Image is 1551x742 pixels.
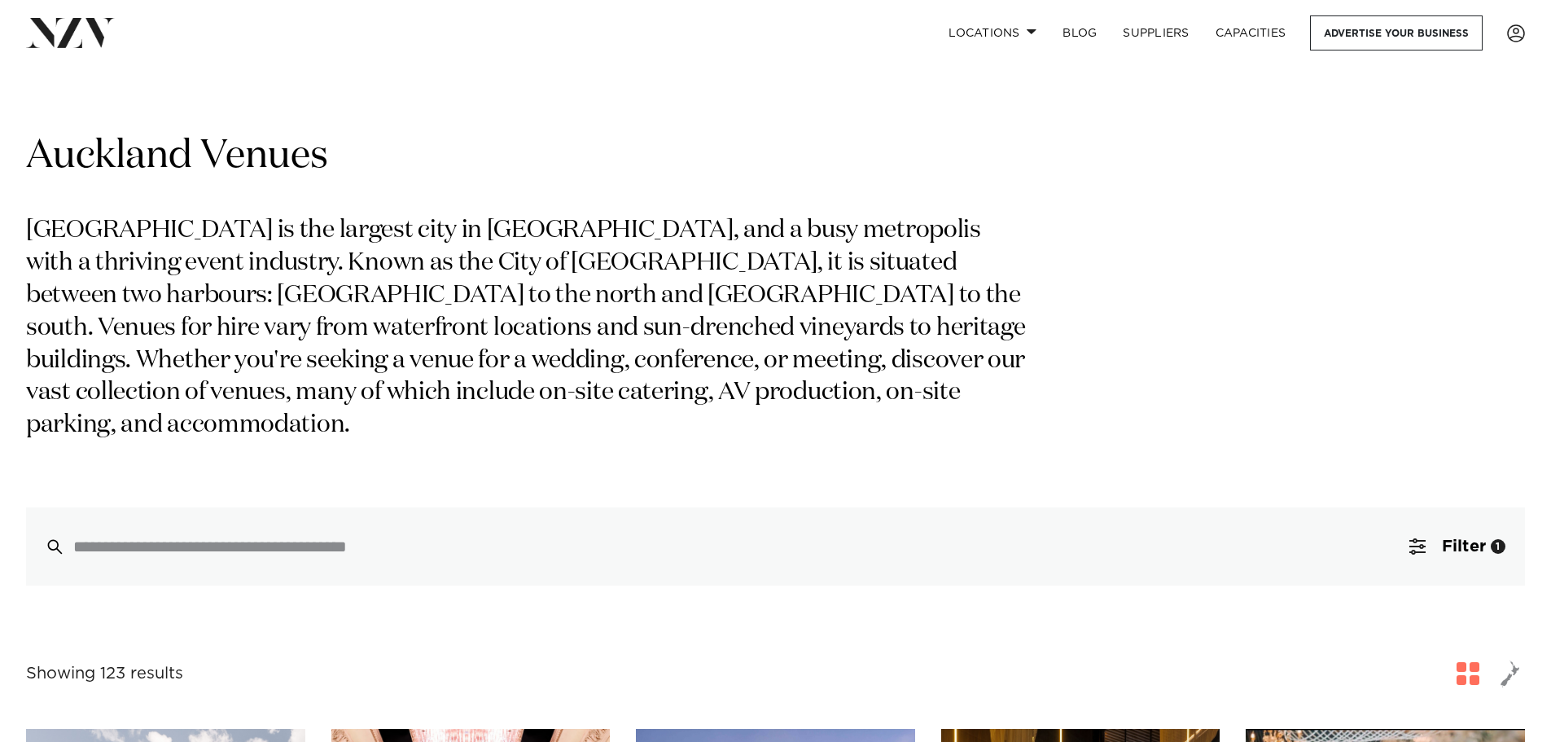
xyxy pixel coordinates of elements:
span: Filter [1442,538,1486,555]
button: Filter1 [1390,507,1525,586]
div: Showing 123 results [26,661,183,687]
a: Locations [935,15,1049,50]
div: 1 [1491,539,1505,554]
a: SUPPLIERS [1110,15,1202,50]
p: [GEOGRAPHIC_DATA] is the largest city in [GEOGRAPHIC_DATA], and a busy metropolis with a thriving... [26,215,1032,442]
img: nzv-logo.png [26,18,115,47]
a: BLOG [1049,15,1110,50]
a: Capacities [1203,15,1299,50]
a: Advertise your business [1310,15,1483,50]
h1: Auckland Venues [26,131,1525,182]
